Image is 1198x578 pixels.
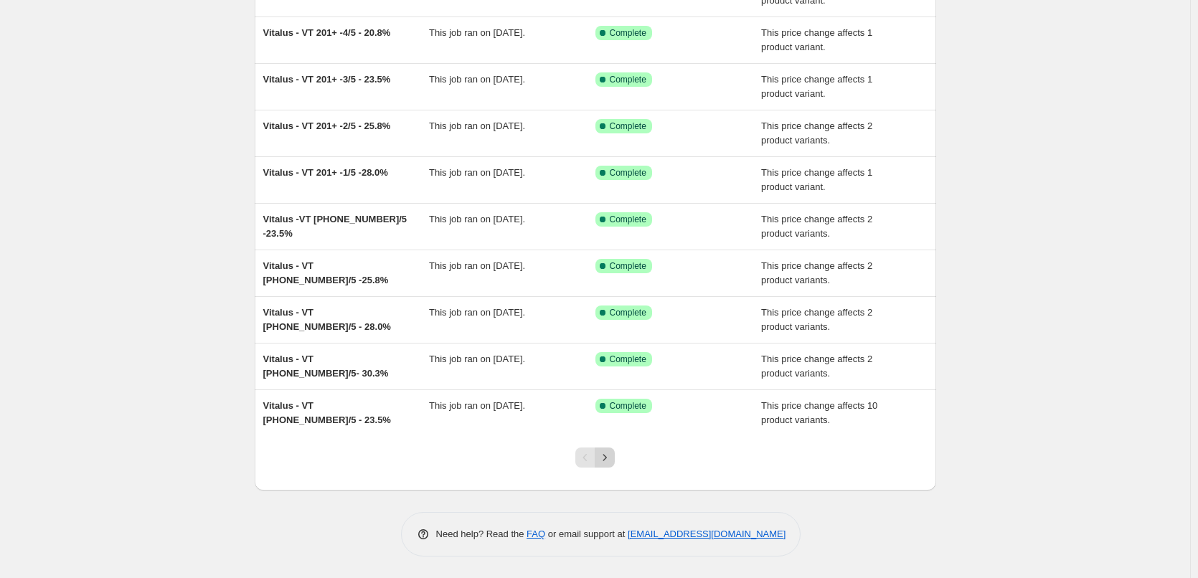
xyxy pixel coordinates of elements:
[628,529,786,539] a: [EMAIL_ADDRESS][DOMAIN_NAME]
[761,400,877,425] span: This price change affects 10 product variants.
[429,27,525,38] span: This job ran on [DATE].
[429,307,525,318] span: This job ran on [DATE].
[263,214,407,239] span: Vitalus -VT [PHONE_NUMBER]/5 -23.5%
[263,307,391,332] span: Vitalus - VT [PHONE_NUMBER]/5 - 28.0%
[527,529,545,539] a: FAQ
[761,214,872,239] span: This price change affects 2 product variants.
[436,529,527,539] span: Need help? Read the
[429,214,525,224] span: This job ran on [DATE].
[429,400,525,411] span: This job ran on [DATE].
[610,167,646,179] span: Complete
[575,447,615,468] nav: Pagination
[429,354,525,364] span: This job ran on [DATE].
[545,529,628,539] span: or email support at
[761,27,872,52] span: This price change affects 1 product variant.
[610,354,646,365] span: Complete
[761,260,872,285] span: This price change affects 2 product variants.
[761,167,872,192] span: This price change affects 1 product variant.
[761,307,872,332] span: This price change affects 2 product variants.
[429,167,525,178] span: This job ran on [DATE].
[610,74,646,85] span: Complete
[761,120,872,146] span: This price change affects 2 product variants.
[610,120,646,132] span: Complete
[761,74,872,99] span: This price change affects 1 product variant.
[263,260,389,285] span: Vitalus - VT [PHONE_NUMBER]/5 -25.8%
[610,400,646,412] span: Complete
[610,307,646,318] span: Complete
[429,120,525,131] span: This job ran on [DATE].
[263,167,388,178] span: Vitalus - VT 201+ -1/5 -28.0%
[263,27,391,38] span: Vitalus - VT 201+ -4/5 - 20.8%
[429,260,525,271] span: This job ran on [DATE].
[429,74,525,85] span: This job ran on [DATE].
[610,260,646,272] span: Complete
[263,400,391,425] span: Vitalus - VT [PHONE_NUMBER]/5 - 23.5%
[595,447,615,468] button: Next
[263,120,391,131] span: Vitalus - VT 201+ -2/5 - 25.8%
[610,27,646,39] span: Complete
[761,354,872,379] span: This price change affects 2 product variants.
[610,214,646,225] span: Complete
[263,74,391,85] span: Vitalus - VT 201+ -3/5 - 23.5%
[263,354,389,379] span: Vitalus - VT [PHONE_NUMBER]/5- 30.3%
